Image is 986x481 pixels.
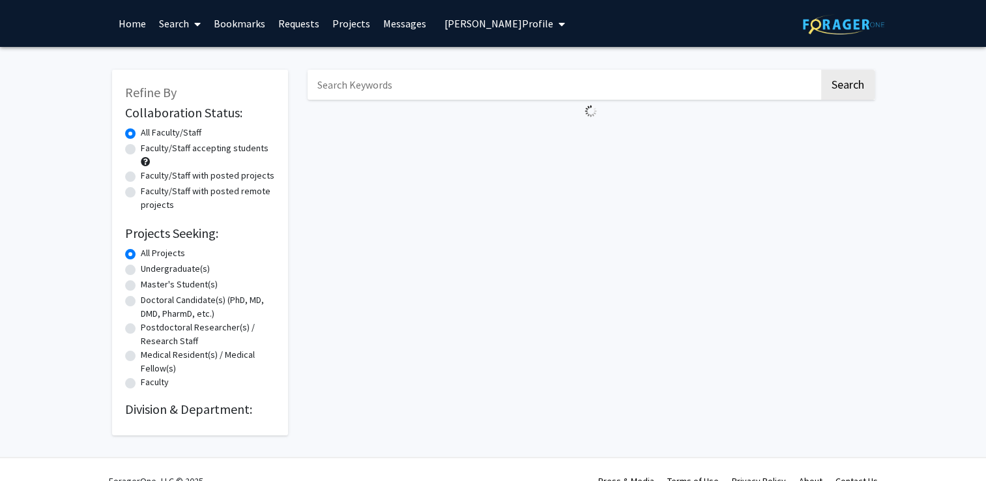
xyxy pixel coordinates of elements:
[141,126,201,139] label: All Faculty/Staff
[207,1,272,46] a: Bookmarks
[377,1,433,46] a: Messages
[141,278,218,291] label: Master's Student(s)
[125,105,275,121] h2: Collaboration Status:
[152,1,207,46] a: Search
[141,321,275,348] label: Postdoctoral Researcher(s) / Research Staff
[125,226,275,241] h2: Projects Seeking:
[141,141,268,155] label: Faculty/Staff accepting students
[141,262,210,276] label: Undergraduate(s)
[125,84,177,100] span: Refine By
[125,401,275,417] h2: Division & Department:
[141,246,185,260] label: All Projects
[141,169,274,182] label: Faculty/Staff with posted projects
[272,1,326,46] a: Requests
[141,348,275,375] label: Medical Resident(s) / Medical Fellow(s)
[308,70,819,100] input: Search Keywords
[326,1,377,46] a: Projects
[579,100,602,123] img: Loading
[444,17,553,30] span: [PERSON_NAME] Profile
[821,70,875,100] button: Search
[141,293,275,321] label: Doctoral Candidate(s) (PhD, MD, DMD, PharmD, etc.)
[141,375,169,389] label: Faculty
[308,123,875,153] nav: Page navigation
[141,184,275,212] label: Faculty/Staff with posted remote projects
[112,1,152,46] a: Home
[803,14,884,35] img: ForagerOne Logo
